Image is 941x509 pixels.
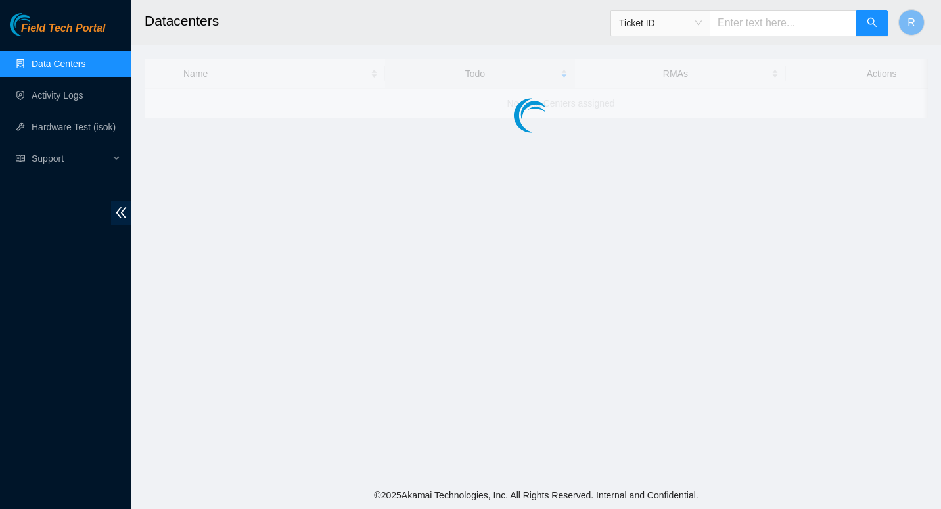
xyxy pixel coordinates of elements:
a: Activity Logs [32,90,83,101]
a: Akamai TechnologiesField Tech Portal [10,24,105,41]
input: Enter text here... [710,10,857,36]
span: Field Tech Portal [21,22,105,35]
span: R [907,14,915,31]
span: Ticket ID [619,13,702,33]
span: Support [32,145,109,172]
a: Hardware Test (isok) [32,122,116,132]
img: Akamai Technologies [10,13,66,36]
button: search [856,10,888,36]
a: Data Centers [32,59,85,69]
footer: © 2025 Akamai Technologies, Inc. All Rights Reserved. Internal and Confidential. [131,481,941,509]
button: R [898,9,925,36]
span: read [16,154,25,163]
span: search [867,17,877,30]
span: double-left [111,201,131,225]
